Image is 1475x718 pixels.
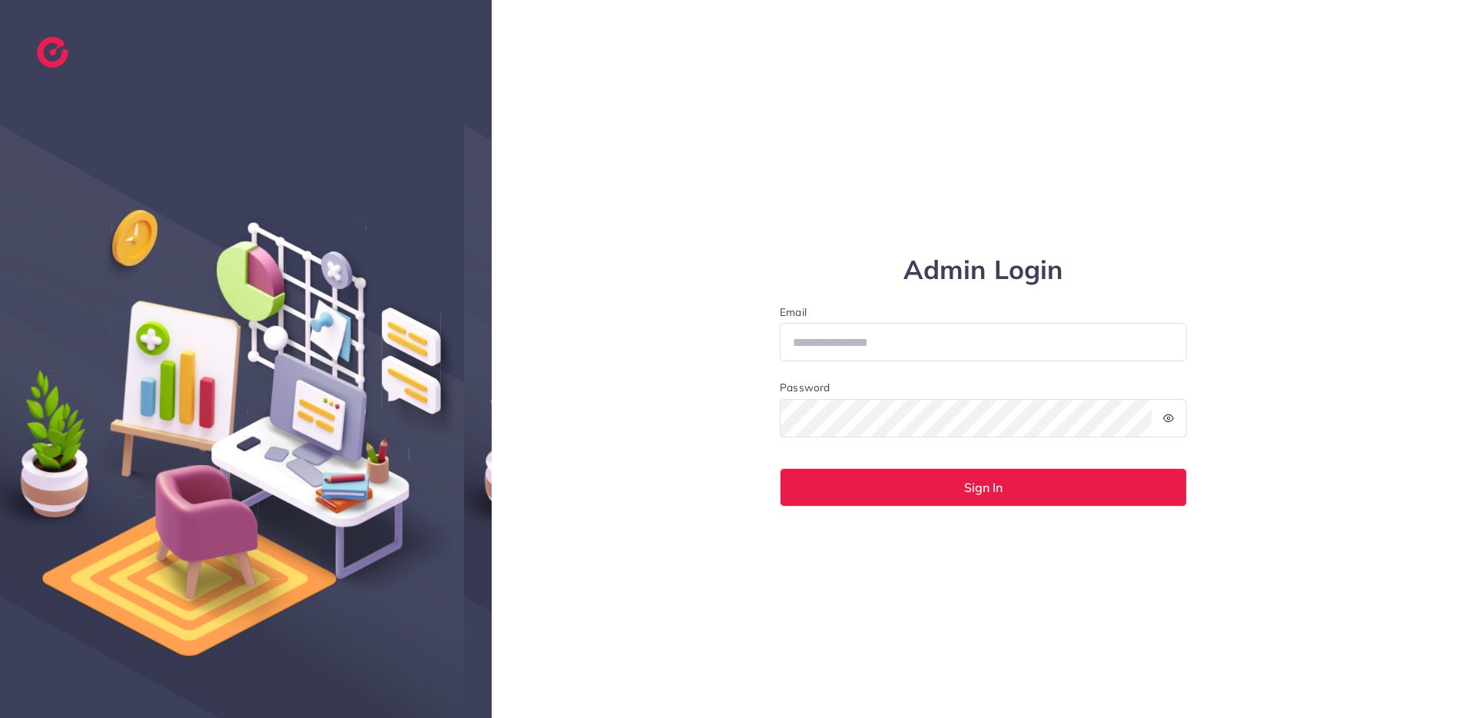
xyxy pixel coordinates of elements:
[780,468,1187,507] button: Sign In
[780,254,1187,286] h1: Admin Login
[964,481,1003,494] span: Sign In
[780,304,1187,320] label: Email
[37,37,68,68] img: logo
[780,380,830,395] label: Password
